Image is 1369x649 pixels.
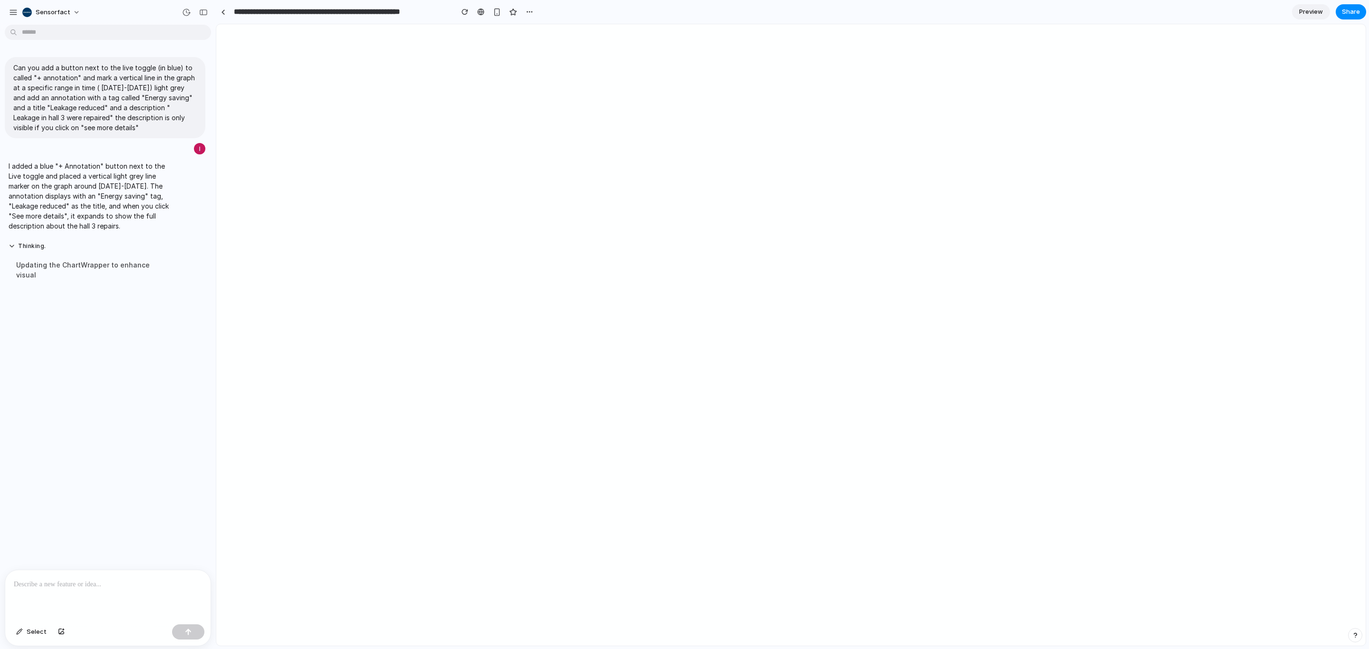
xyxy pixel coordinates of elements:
button: Share [1336,4,1366,19]
button: Sensorfact [19,5,85,20]
span: Preview [1299,7,1323,17]
span: Select [27,627,47,637]
p: I added a blue "+ Annotation" button next to the Live toggle and placed a vertical light grey lin... [9,161,169,231]
div: Updating the ChartWrapper to enhance visual [9,254,169,286]
a: Preview [1292,4,1330,19]
p: Can you add a button next to the live toggle (in blue) to called "+ annotation" and mark a vertic... [13,63,197,133]
button: Select [11,624,51,639]
span: Sensorfact [36,8,70,17]
span: Share [1342,7,1360,17]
